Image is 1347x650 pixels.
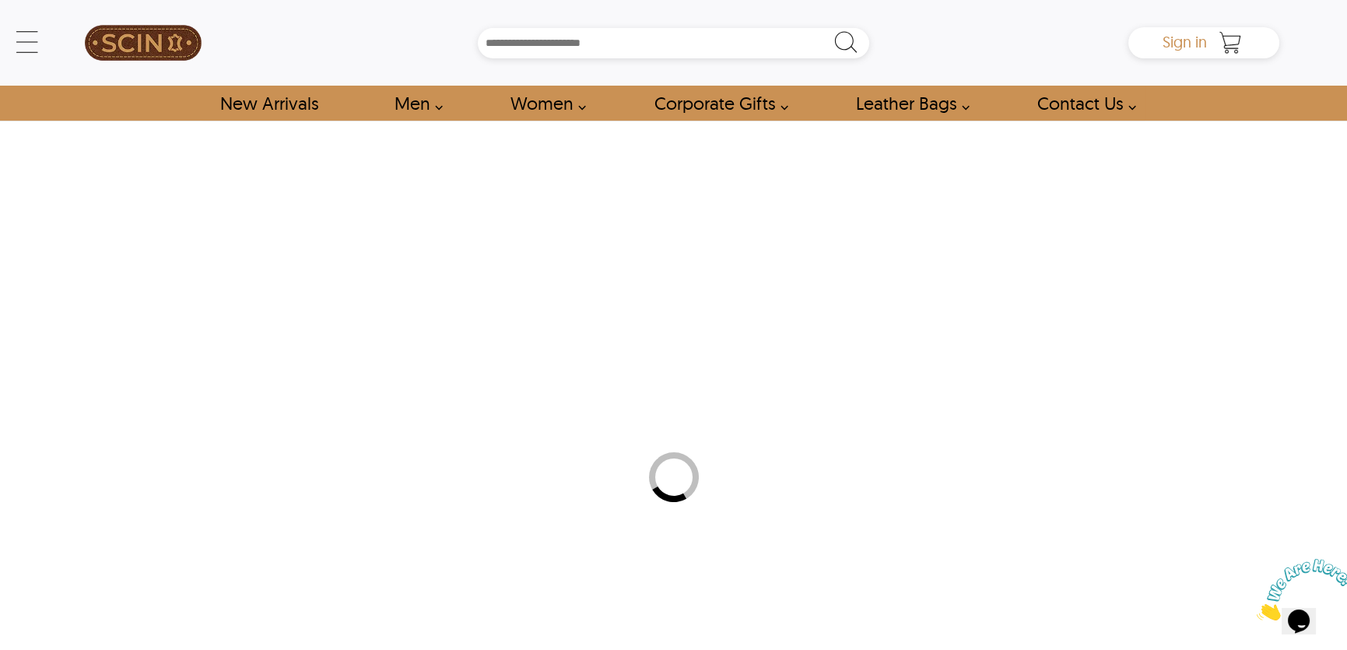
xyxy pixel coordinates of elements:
a: Shop Women Leather Jackets [493,86,595,121]
img: Chat attention grabber [6,6,103,68]
a: Shop Leather Bags [838,86,978,121]
a: shop men's leather jackets [377,86,451,121]
img: SCIN [85,8,202,78]
a: Shopping Cart [1215,31,1246,54]
a: Shop New Arrivals [202,86,335,121]
a: SCIN [68,8,219,78]
iframe: chat widget [1251,553,1347,627]
a: Sign in [1163,37,1207,50]
a: Shop Leather Corporate Gifts [637,86,797,121]
span: Sign in [1163,32,1207,51]
a: contact-us [1019,86,1145,121]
